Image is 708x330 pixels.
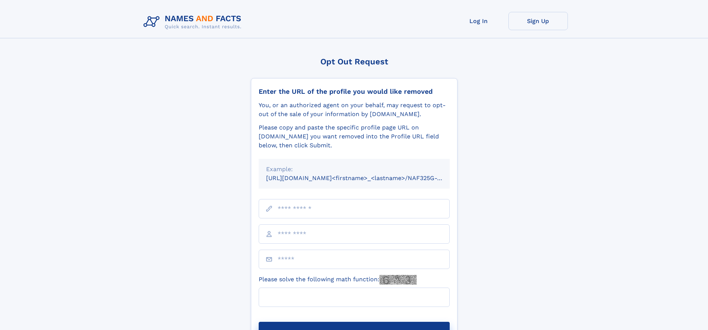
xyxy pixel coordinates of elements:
[259,87,450,96] div: Enter the URL of the profile you would like removed
[251,57,458,66] div: Opt Out Request
[508,12,568,30] a: Sign Up
[259,123,450,150] div: Please copy and paste the specific profile page URL on [DOMAIN_NAME] you want removed into the Pr...
[449,12,508,30] a: Log In
[259,101,450,119] div: You, or an authorized agent on your behalf, may request to opt-out of the sale of your informatio...
[259,275,417,285] label: Please solve the following math function:
[266,174,464,182] small: [URL][DOMAIN_NAME]<firstname>_<lastname>/NAF325G-xxxxxxxx
[266,165,442,174] div: Example:
[140,12,248,32] img: Logo Names and Facts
